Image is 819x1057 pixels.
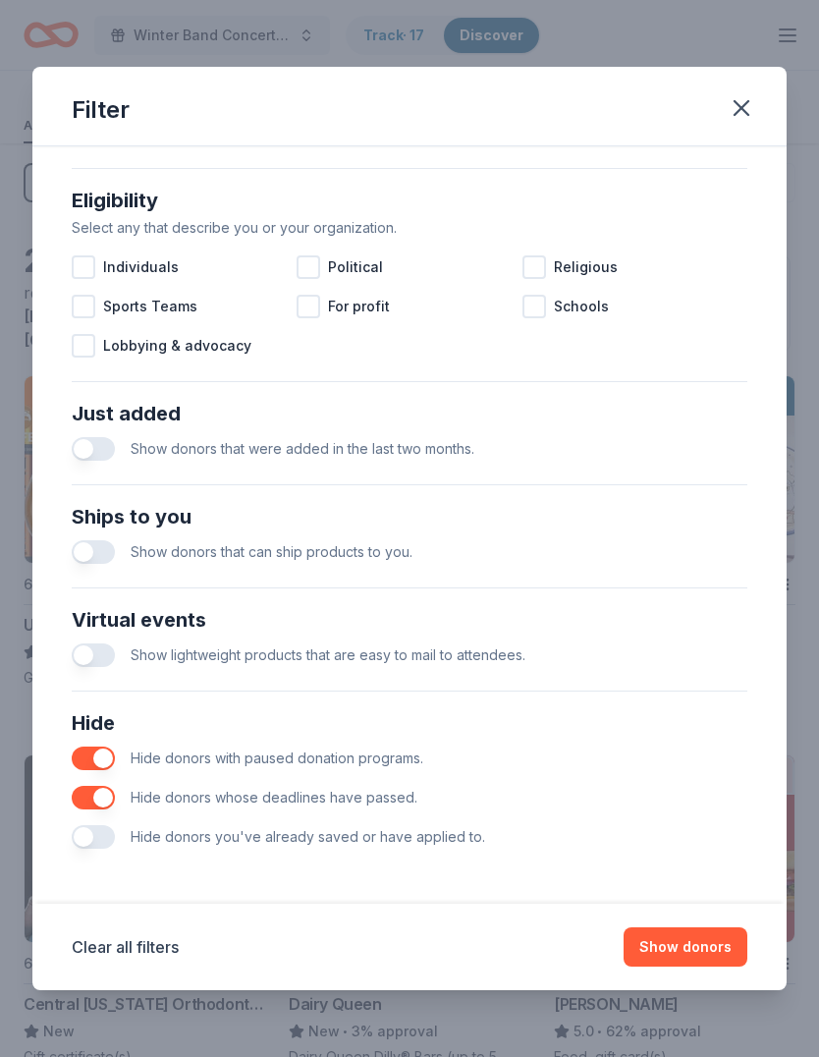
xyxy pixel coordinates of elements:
[72,94,130,126] div: Filter
[131,750,423,766] span: Hide donors with paused donation programs.
[328,255,383,279] span: Political
[131,646,525,663] span: Show lightweight products that are easy to mail to attendees.
[72,707,747,739] div: Hide
[72,604,747,636] div: Virtual events
[624,927,747,967] button: Show donors
[328,295,390,318] span: For profit
[554,255,618,279] span: Religious
[554,295,609,318] span: Schools
[131,828,485,845] span: Hide donors you've already saved or have applied to.
[72,501,747,532] div: Ships to you
[103,334,251,358] span: Lobbying & advocacy
[103,255,179,279] span: Individuals
[131,440,474,457] span: Show donors that were added in the last two months.
[103,295,197,318] span: Sports Teams
[72,935,179,959] button: Clear all filters
[72,216,747,240] div: Select any that describe you or your organization.
[131,789,417,806] span: Hide donors whose deadlines have passed.
[72,185,747,216] div: Eligibility
[131,543,412,560] span: Show donors that can ship products to you.
[72,398,747,429] div: Just added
